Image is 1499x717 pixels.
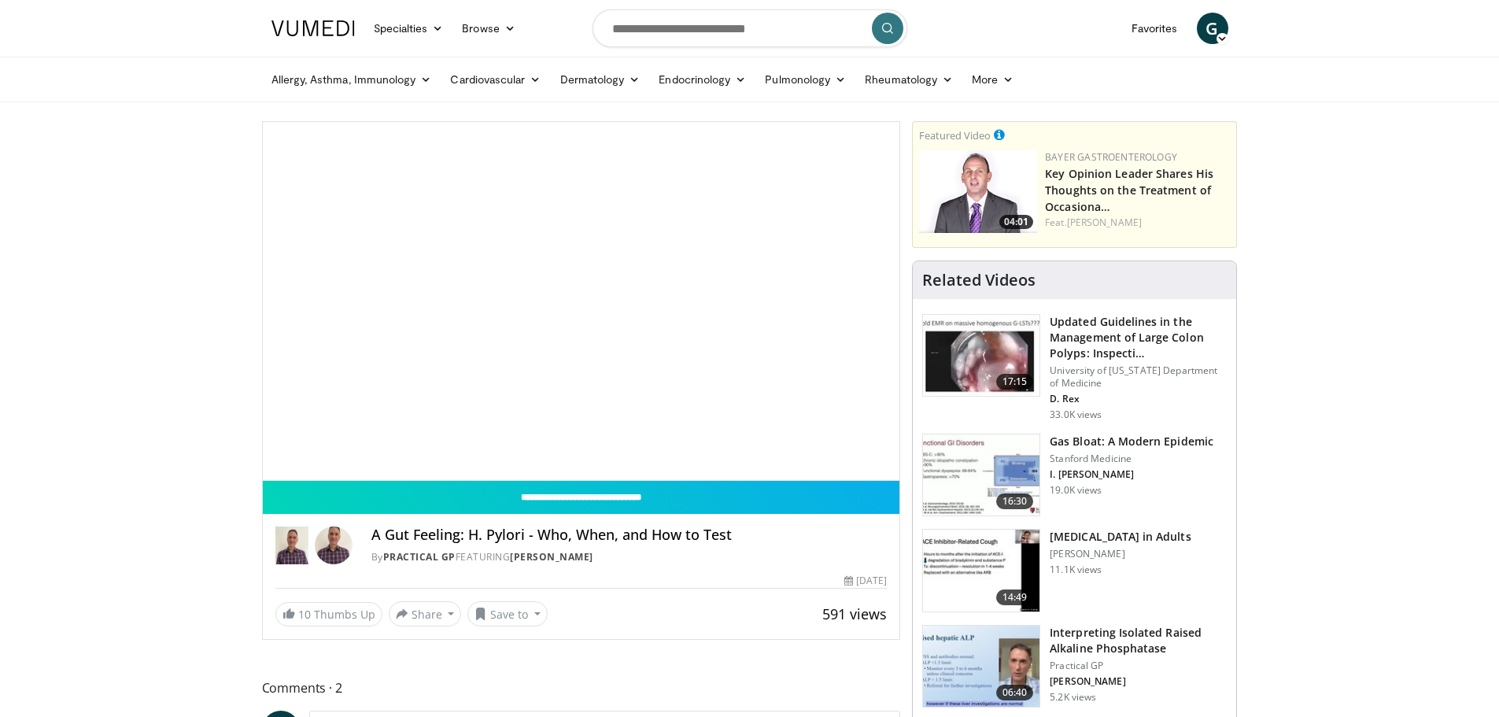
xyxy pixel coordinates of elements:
[262,678,901,698] span: Comments 2
[298,607,311,622] span: 10
[923,434,1039,516] img: 480ec31d-e3c1-475b-8289-0a0659db689a.150x105_q85_crop-smart_upscale.jpg
[262,64,441,95] a: Allergy, Asthma, Immunology
[593,9,907,47] input: Search topics, interventions
[1067,216,1142,229] a: [PERSON_NAME]
[1050,453,1213,465] p: Stanford Medicine
[1122,13,1187,44] a: Favorites
[1045,216,1230,230] div: Feat.
[452,13,525,44] a: Browse
[1050,564,1102,576] p: 11.1K views
[996,685,1034,700] span: 06:40
[962,64,1023,95] a: More
[1050,393,1227,405] p: D. Rex
[923,626,1039,708] img: 6a4ee52d-0f16-480d-a1b4-8187386ea2ed.150x105_q85_crop-smart_upscale.jpg
[996,374,1034,390] span: 17:15
[1050,364,1227,390] p: University of [US_STATE] Department of Medicine
[389,601,462,626] button: Share
[1050,484,1102,497] p: 19.0K views
[844,574,887,588] div: [DATE]
[919,150,1037,233] a: 04:01
[371,550,887,564] div: By FEATURING
[383,550,456,564] a: Practical GP
[1050,529,1191,545] h3: [MEDICAL_DATA] in Adults
[1050,691,1096,704] p: 5.2K views
[922,271,1036,290] h4: Related Videos
[364,13,453,44] a: Specialties
[263,122,900,481] video-js: Video Player
[1050,625,1227,656] h3: Interpreting Isolated Raised Alkaline Phosphatase
[649,64,755,95] a: Endocrinology
[855,64,962,95] a: Rheumatology
[1050,675,1227,688] p: [PERSON_NAME]
[441,64,550,95] a: Cardiovascular
[919,150,1037,233] img: 9828b8df-38ad-4333-b93d-bb657251ca89.png.150x105_q85_crop-smart_upscale.png
[922,625,1227,708] a: 06:40 Interpreting Isolated Raised Alkaline Phosphatase Practical GP [PERSON_NAME] 5.2K views
[275,527,308,564] img: Practical GP
[551,64,650,95] a: Dermatology
[1050,468,1213,481] p: I. [PERSON_NAME]
[822,604,887,623] span: 591 views
[1050,548,1191,560] p: [PERSON_NAME]
[922,314,1227,421] a: 17:15 Updated Guidelines in the Management of Large Colon Polyps: Inspecti… University of [US_STA...
[315,527,353,564] img: Avatar
[919,128,991,142] small: Featured Video
[275,602,382,626] a: 10 Thumbs Up
[1045,150,1177,164] a: Bayer Gastroenterology
[923,530,1039,612] img: 11950cd4-d248-4755-8b98-ec337be04c84.150x105_q85_crop-smart_upscale.jpg
[510,550,593,564] a: [PERSON_NAME]
[996,493,1034,509] span: 16:30
[1050,408,1102,421] p: 33.0K views
[923,315,1039,397] img: dfcfcb0d-b871-4e1a-9f0c-9f64970f7dd8.150x105_q85_crop-smart_upscale.jpg
[755,64,855,95] a: Pulmonology
[999,215,1033,229] span: 04:01
[1045,166,1213,214] a: Key Opinion Leader Shares His Thoughts on the Treatment of Occasiona…
[1050,660,1227,672] p: Practical GP
[996,589,1034,605] span: 14:49
[922,434,1227,517] a: 16:30 Gas Bloat: A Modern Epidemic Stanford Medicine I. [PERSON_NAME] 19.0K views
[922,529,1227,612] a: 14:49 [MEDICAL_DATA] in Adults [PERSON_NAME] 11.1K views
[271,20,355,36] img: VuMedi Logo
[467,601,548,626] button: Save to
[1050,434,1213,449] h3: Gas Bloat: A Modern Epidemic
[1197,13,1228,44] a: G
[371,527,887,544] h4: A Gut Feeling: H. Pylori - Who, When, and How to Test
[1050,314,1227,361] h3: Updated Guidelines in the Management of Large Colon Polyps: Inspecti…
